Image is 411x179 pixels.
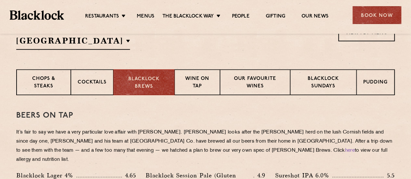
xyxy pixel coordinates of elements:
a: Gifting [266,13,285,20]
a: The Blacklock Way [162,13,214,20]
p: Cocktails [78,79,107,87]
img: BL_Textured_Logo-footer-cropped.svg [10,10,64,19]
div: Book Now [353,6,401,24]
p: It’s fair to say we have a very particular love affair with [PERSON_NAME]. [PERSON_NAME] looks af... [16,128,395,164]
h2: [GEOGRAPHIC_DATA] [16,35,130,50]
a: Our News [302,13,328,20]
p: Blacklock Brews [120,76,168,90]
p: Chops & Steaks [23,75,64,91]
a: Menus [137,13,154,20]
a: Restaurants [85,13,119,20]
h3: Beers on tap [16,111,395,120]
p: Our favourite wines [227,75,283,91]
a: People [232,13,249,20]
p: Pudding [363,79,388,87]
p: Blacklock Sundays [297,75,350,91]
p: Wine on Tap [181,75,213,91]
a: here [345,148,355,153]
